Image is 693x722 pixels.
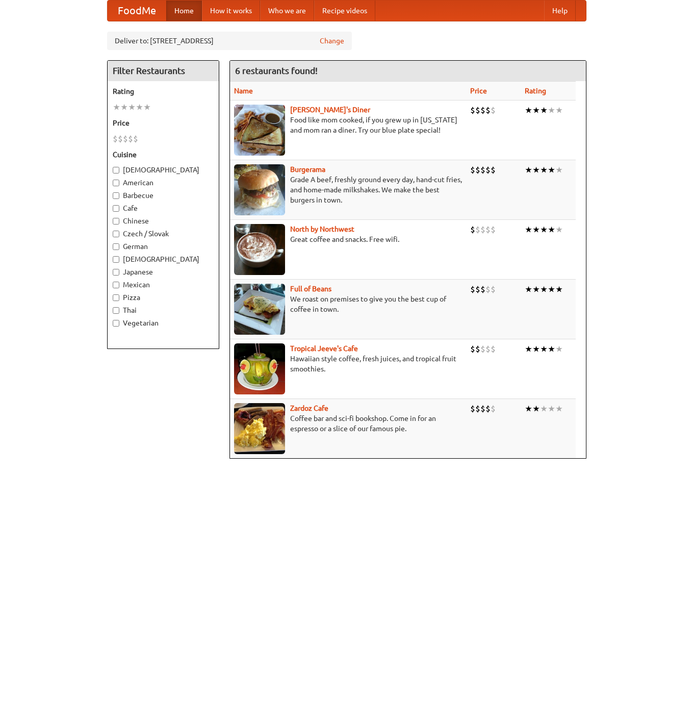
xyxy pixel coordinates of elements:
[290,404,328,412] a: Zardoz Cafe
[113,102,120,113] li: ★
[491,105,496,116] li: $
[113,86,214,96] h5: Rating
[113,305,214,315] label: Thai
[290,225,354,233] a: North by Northwest
[113,307,119,314] input: Thai
[107,32,352,50] div: Deliver to: [STREET_ADDRESS]
[113,190,214,201] label: Barbecue
[166,1,202,21] a: Home
[113,150,214,160] h5: Cuisine
[113,231,119,237] input: Czech / Slovak
[234,224,285,275] img: north.jpg
[540,105,548,116] li: ★
[290,165,325,173] a: Burgerama
[113,280,214,290] label: Mexican
[475,343,480,355] li: $
[532,403,540,414] li: ★
[555,224,563,235] li: ★
[555,164,563,176] li: ★
[548,343,555,355] li: ★
[480,284,485,295] li: $
[113,243,119,250] input: German
[113,118,214,128] h5: Price
[113,241,214,252] label: German
[128,102,136,113] li: ★
[108,61,219,81] h4: Filter Restaurants
[470,403,475,414] li: $
[113,216,214,226] label: Chinese
[113,256,119,263] input: [DEMOGRAPHIC_DATA]
[480,224,485,235] li: $
[113,269,119,276] input: Japanese
[475,403,480,414] li: $
[540,164,548,176] li: ★
[555,284,563,295] li: ★
[532,343,540,355] li: ★
[113,318,214,328] label: Vegetarian
[470,224,475,235] li: $
[540,224,548,235] li: ★
[548,105,555,116] li: ★
[548,284,555,295] li: ★
[480,164,485,176] li: $
[555,403,563,414] li: ★
[532,105,540,116] li: ★
[234,294,462,314] p: We roast on premises to give you the best cup of coffee in town.
[290,285,331,293] a: Full of Beans
[113,282,119,288] input: Mexican
[235,66,318,76] ng-pluralize: 6 restaurants found!
[548,403,555,414] li: ★
[491,224,496,235] li: $
[113,167,119,173] input: [DEMOGRAPHIC_DATA]
[485,343,491,355] li: $
[123,133,128,144] li: $
[475,164,480,176] li: $
[470,105,475,116] li: $
[234,284,285,335] img: beans.jpg
[485,105,491,116] li: $
[202,1,260,21] a: How it works
[234,175,462,205] p: Grade A beef, freshly ground every day, hand-cut fries, and home-made milkshakes. We make the bes...
[113,254,214,264] label: [DEMOGRAPHIC_DATA]
[525,87,546,95] a: Rating
[480,403,485,414] li: $
[555,343,563,355] li: ★
[548,224,555,235] li: ★
[540,284,548,295] li: ★
[234,403,285,454] img: zardoz.jpg
[113,267,214,277] label: Japanese
[120,102,128,113] li: ★
[480,343,485,355] li: $
[108,1,166,21] a: FoodMe
[480,105,485,116] li: $
[234,105,285,156] img: sallys.jpg
[470,343,475,355] li: $
[234,413,462,434] p: Coffee bar and sci-fi bookshop. Come in for an espresso or a slice of our famous pie.
[532,224,540,235] li: ★
[485,224,491,235] li: $
[136,102,143,113] li: ★
[118,133,123,144] li: $
[540,403,548,414] li: ★
[113,192,119,199] input: Barbecue
[470,164,475,176] li: $
[485,164,491,176] li: $
[555,105,563,116] li: ★
[525,105,532,116] li: ★
[113,229,214,239] label: Czech / Slovak
[470,284,475,295] li: $
[113,205,119,212] input: Cafe
[491,403,496,414] li: $
[525,224,532,235] li: ★
[128,133,133,144] li: $
[290,106,370,114] a: [PERSON_NAME]'s Diner
[234,354,462,374] p: Hawaiian style coffee, fresh juices, and tropical fruit smoothies.
[234,234,462,244] p: Great coffee and snacks. Free wifi.
[544,1,576,21] a: Help
[290,344,358,353] a: Tropical Jeeve's Cafe
[143,102,151,113] li: ★
[113,294,119,301] input: Pizza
